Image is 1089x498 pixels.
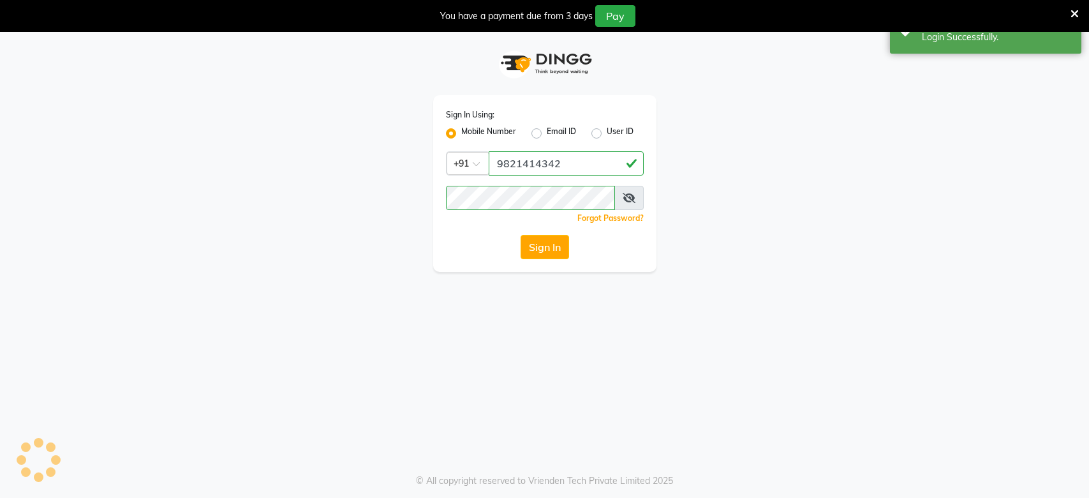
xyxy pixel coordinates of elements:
[489,151,644,176] input: Username
[494,45,596,82] img: logo1.svg
[922,31,1072,44] div: Login Successfully.
[521,235,569,259] button: Sign In
[595,5,635,27] button: Pay
[547,126,576,141] label: Email ID
[461,126,516,141] label: Mobile Number
[577,213,644,223] a: Forgot Password?
[446,109,494,121] label: Sign In Using:
[607,126,633,141] label: User ID
[446,186,615,210] input: Username
[440,10,593,23] div: You have a payment due from 3 days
